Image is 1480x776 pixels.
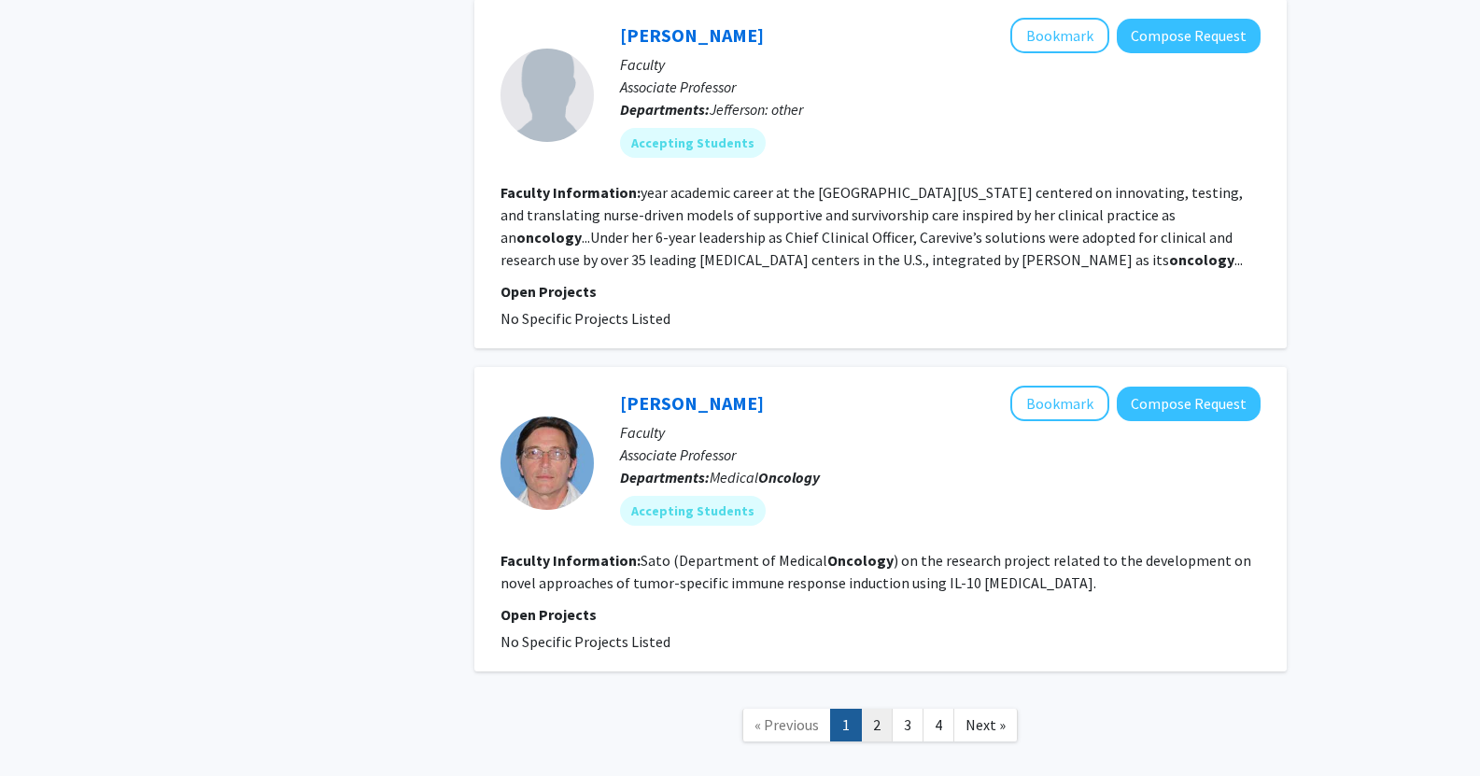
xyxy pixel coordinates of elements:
p: Associate Professor [620,76,1261,98]
p: Open Projects [500,603,1261,626]
button: Compose Request to Carrie Stricker [1117,19,1261,53]
mat-chip: Accepting Students [620,496,766,526]
p: Associate Professor [620,444,1261,466]
p: Faculty [620,421,1261,444]
span: No Specific Projects Listed [500,632,670,651]
a: 2 [861,709,893,741]
button: Add Vitali Alexeev to Bookmarks [1010,386,1109,421]
b: Faculty Information: [500,183,641,202]
span: « Previous [754,715,819,734]
a: 1 [830,709,862,741]
b: Oncology [827,551,894,570]
button: Compose Request to Vitali Alexeev [1117,387,1261,421]
fg-read-more: year academic career at the [GEOGRAPHIC_DATA][US_STATE] centered on innovating, testing, and tran... [500,183,1243,269]
span: No Specific Projects Listed [500,309,670,328]
span: Jefferson: other [710,100,803,119]
mat-chip: Accepting Students [620,128,766,158]
a: [PERSON_NAME] [620,391,764,415]
span: Next » [966,715,1006,734]
a: 4 [923,709,954,741]
b: Departments: [620,468,710,487]
p: Open Projects [500,280,1261,303]
a: Next [953,709,1018,741]
a: [PERSON_NAME] [620,23,764,47]
p: Faculty [620,53,1261,76]
a: 3 [892,709,923,741]
nav: Page navigation [474,690,1287,766]
b: oncology [516,228,582,247]
iframe: Chat [14,692,79,762]
b: Oncology [758,468,820,487]
button: Add Carrie Stricker to Bookmarks [1010,18,1109,53]
b: Departments: [620,100,710,119]
b: Faculty Information: [500,551,641,570]
span: Medical [710,468,820,487]
fg-read-more: Sato (Department of Medical ) on the research project related to the development on novel approac... [500,551,1251,592]
b: oncology [1169,250,1234,269]
a: Previous Page [742,709,831,741]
